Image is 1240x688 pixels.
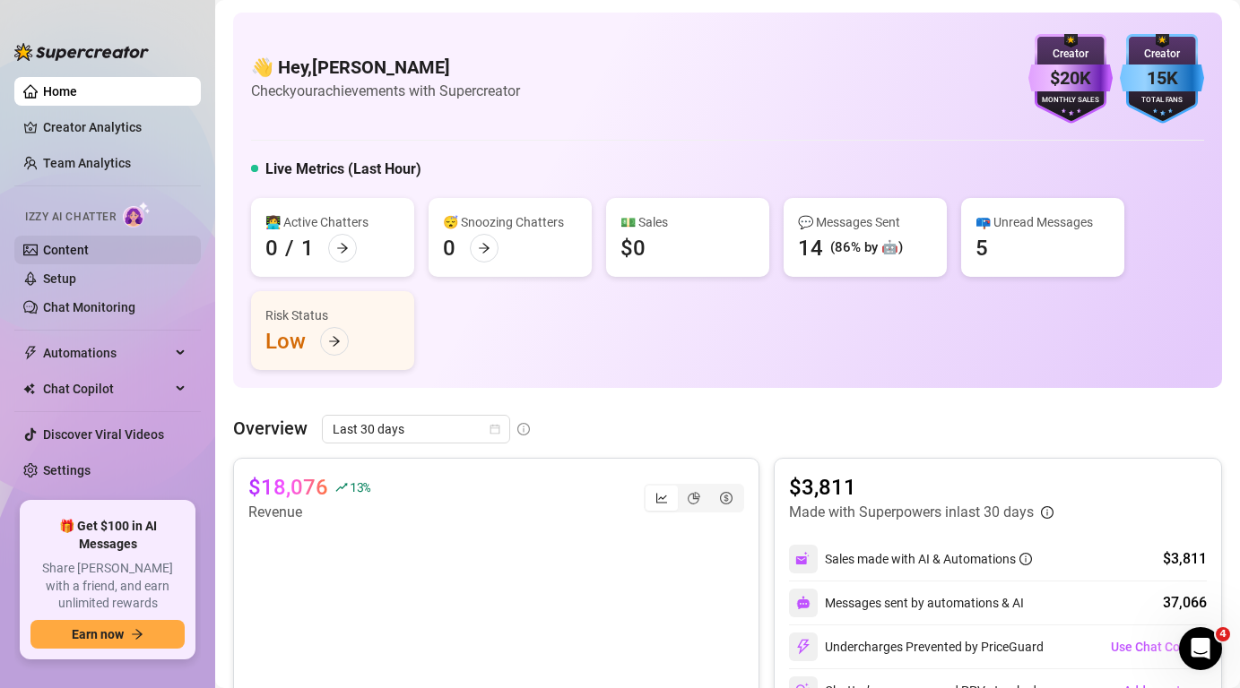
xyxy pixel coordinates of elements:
[30,518,185,553] span: 🎁 Get $100 in AI Messages
[14,43,149,61] img: logo-BBDzfeDw.svg
[830,237,903,259] div: (86% by 🤖)
[43,243,89,257] a: Content
[789,632,1044,661] div: Undercharges Prevented by PriceGuard
[23,346,38,360] span: thunderbolt
[43,84,77,99] a: Home
[655,492,668,504] span: line-chart
[478,242,490,254] span: arrow-right
[333,416,499,443] span: Last 30 days
[43,463,91,477] a: Settings
[43,300,135,314] a: Chat Monitoring
[490,424,500,434] span: calendar
[796,596,811,610] img: svg%3e
[123,202,151,228] img: AI Chatter
[301,234,314,262] div: 1
[443,212,577,232] div: 😴 Snoozing Chatters
[43,374,170,403] span: Chat Copilot
[1120,64,1204,92] div: 15K
[798,234,823,262] div: 14
[1120,95,1204,107] div: Total Fans
[620,212,755,232] div: 💵 Sales
[517,423,530,435] span: info-circle
[265,305,400,325] div: Risk Status
[1111,640,1206,654] span: Use Chat Copilot
[1120,46,1204,63] div: Creator
[43,427,164,442] a: Discover Viral Videos
[265,212,400,232] div: 👩‍💻 Active Chatters
[789,502,1034,523] article: Made with Superpowers in last 30 days
[1110,632,1207,661] button: Use Chat Copilot
[30,560,185,613] span: Share [PERSON_NAME] with a friend, and earn unlimited rewards
[72,627,124,641] span: Earn now
[336,242,349,254] span: arrow-right
[720,492,733,504] span: dollar-circle
[233,415,308,442] article: Overview
[620,234,646,262] div: $0
[25,209,116,226] span: Izzy AI Chatter
[976,234,988,262] div: 5
[688,492,700,504] span: pie-chart
[265,234,278,262] div: 0
[251,80,520,102] article: Check your achievements with Supercreator
[1041,506,1054,519] span: info-circle
[1163,548,1207,570] div: $3,811
[976,212,1110,232] div: 📪 Unread Messages
[1120,34,1204,124] img: blue-badge-DgoSNQY1.svg
[335,481,348,494] span: rise
[248,502,370,523] article: Revenue
[825,549,1032,569] div: Sales made with AI & Automations
[43,156,131,170] a: Team Analytics
[1028,95,1113,107] div: Monthly Sales
[789,589,1024,617] div: Messages sent by automations & AI
[789,473,1054,502] article: $3,811
[1028,34,1113,124] img: purple-badge-B9DA21FR.svg
[795,639,811,655] img: svg%3e
[350,478,370,495] span: 13 %
[1163,592,1207,614] div: 37,066
[328,335,341,348] span: arrow-right
[43,271,76,286] a: Setup
[23,383,35,395] img: Chat Copilot
[1028,64,1113,92] div: $20K
[265,159,421,180] h5: Live Metrics (Last Hour)
[251,55,520,80] h4: 👋 Hey, [PERSON_NAME]
[43,339,170,367] span: Automations
[131,628,143,641] span: arrow-right
[798,212,932,232] div: 💬 Messages Sent
[1179,627,1222,670] iframe: Intercom live chat
[1019,553,1032,565] span: info-circle
[644,484,744,512] div: segmented control
[30,620,185,649] button: Earn nowarrow-right
[43,113,186,142] a: Creator Analytics
[1028,46,1113,63] div: Creator
[1216,627,1230,641] span: 4
[443,234,455,262] div: 0
[795,551,811,567] img: svg%3e
[248,473,328,502] article: $18,076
